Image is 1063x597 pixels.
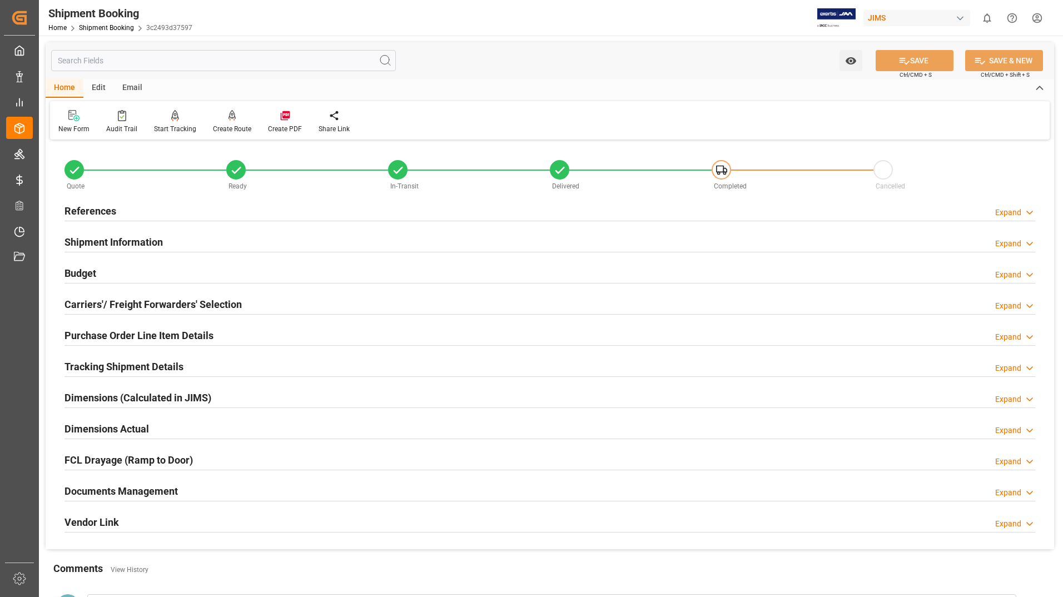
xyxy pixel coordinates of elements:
div: Shipment Booking [48,5,192,22]
button: JIMS [863,7,975,28]
h2: Comments [53,561,103,576]
span: In-Transit [390,182,419,190]
div: Home [46,79,83,98]
h2: Carriers'/ Freight Forwarders' Selection [64,297,242,312]
h2: References [64,203,116,218]
div: Create PDF [268,124,302,134]
div: Email [114,79,151,98]
div: Expand [995,425,1021,436]
div: Expand [995,300,1021,312]
a: Shipment Booking [79,24,134,32]
h2: Tracking Shipment Details [64,359,183,374]
span: Cancelled [876,182,905,190]
input: Search Fields [51,50,396,71]
h2: Shipment Information [64,235,163,250]
button: open menu [840,50,862,71]
div: Edit [83,79,114,98]
h2: Purchase Order Line Item Details [64,328,213,343]
div: JIMS [863,10,970,26]
div: Start Tracking [154,124,196,134]
span: Completed [714,182,747,190]
h2: Vendor Link [64,515,119,530]
div: Expand [995,394,1021,405]
div: Expand [995,456,1021,467]
span: Ctrl/CMD + S [900,71,932,79]
h2: Dimensions Actual [64,421,149,436]
h2: Documents Management [64,484,178,499]
div: Expand [995,269,1021,281]
a: View History [111,566,148,574]
div: New Form [58,124,90,134]
span: Delivered [552,182,579,190]
button: SAVE [876,50,953,71]
div: Share Link [319,124,350,134]
h2: FCL Drayage (Ramp to Door) [64,452,193,467]
span: Ready [229,182,247,190]
div: Audit Trail [106,124,137,134]
button: show 0 new notifications [975,6,1000,31]
button: Help Center [1000,6,1025,31]
img: Exertis%20JAM%20-%20Email%20Logo.jpg_1722504956.jpg [817,8,856,28]
div: Expand [995,487,1021,499]
div: Create Route [213,124,251,134]
div: Expand [995,207,1021,218]
span: Ctrl/CMD + Shift + S [981,71,1030,79]
h2: Dimensions (Calculated in JIMS) [64,390,211,405]
span: Quote [67,182,85,190]
div: Expand [995,362,1021,374]
div: Expand [995,238,1021,250]
a: Home [48,24,67,32]
button: SAVE & NEW [965,50,1043,71]
div: Expand [995,331,1021,343]
h2: Budget [64,266,96,281]
div: Expand [995,518,1021,530]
